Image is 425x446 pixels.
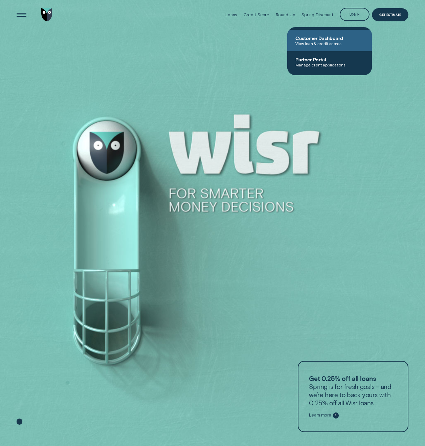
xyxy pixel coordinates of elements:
[295,35,364,41] span: Customer Dashboard
[309,374,397,407] p: Spring is for fresh goals - and we’re here to back yours with 0.25% off all Wisr loans.
[244,12,270,17] div: Credit Score
[295,62,364,67] span: Manage client applications
[301,12,333,17] div: Spring Discount
[287,51,372,73] a: Partner PortalManage client applications
[295,41,364,46] span: View loan & credit scores
[340,8,370,21] button: Log in
[372,8,408,22] a: Get Estimate
[41,8,52,22] img: Wisr
[225,12,237,17] div: Loans
[287,30,372,51] a: Customer DashboardView loan & credit scores
[295,57,364,62] span: Partner Portal
[276,12,295,17] div: Round Up
[309,413,331,418] span: Learn more
[309,374,376,382] strong: Get 0.25% off all loans
[15,8,28,22] button: Open Menu
[298,361,408,432] a: Get 0.25% off all loansSpring is for fresh goals - and we’re here to back yours with 0.25% off al...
